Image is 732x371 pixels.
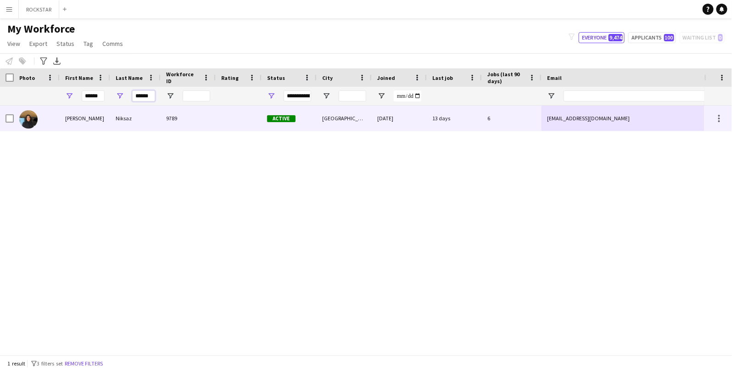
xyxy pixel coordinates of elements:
button: ROCKSTAR [19,0,59,18]
button: Open Filter Menu [377,92,386,100]
span: My Workforce [7,22,75,36]
input: Joined Filter Input [394,90,421,101]
a: View [4,38,24,50]
a: Status [53,38,78,50]
button: Open Filter Menu [322,92,330,100]
input: Email Filter Input [564,90,720,101]
input: Last Name Filter Input [132,90,155,101]
span: Email [547,74,562,81]
span: View [7,39,20,48]
span: Workforce ID [166,71,199,84]
span: Status [267,74,285,81]
div: [EMAIL_ADDRESS][DOMAIN_NAME] [542,106,725,131]
span: 100 [664,34,674,41]
div: [DATE] [372,106,427,131]
span: Photo [19,74,35,81]
a: Comms [99,38,127,50]
div: 9789 [161,106,216,131]
button: Open Filter Menu [547,92,555,100]
div: 13 days [427,106,482,131]
div: Niksaz [110,106,161,131]
span: 9,474 [609,34,623,41]
button: Open Filter Menu [65,92,73,100]
span: Export [29,39,47,48]
button: Everyone9,474 [579,32,625,43]
app-action-btn: Export XLSX [51,56,62,67]
input: City Filter Input [339,90,366,101]
span: Last Name [116,74,143,81]
span: Comms [102,39,123,48]
span: Status [56,39,74,48]
button: Open Filter Menu [267,92,275,100]
span: Last job [432,74,453,81]
span: Active [267,115,296,122]
img: Yasmin Niksaz [19,110,38,129]
button: Open Filter Menu [116,92,124,100]
span: Jobs (last 90 days) [487,71,525,84]
div: 6 [482,106,542,131]
button: Remove filters [63,359,105,369]
span: City [322,74,333,81]
span: Joined [377,74,395,81]
a: Tag [80,38,97,50]
button: Applicants100 [628,32,676,43]
span: 3 filters set [37,360,63,367]
span: First Name [65,74,93,81]
input: First Name Filter Input [82,90,105,101]
div: [PERSON_NAME] [60,106,110,131]
button: Open Filter Menu [166,92,174,100]
a: Export [26,38,51,50]
div: [GEOGRAPHIC_DATA] [317,106,372,131]
app-action-btn: Advanced filters [38,56,49,67]
span: Rating [221,74,239,81]
input: Workforce ID Filter Input [183,90,210,101]
span: Tag [84,39,93,48]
